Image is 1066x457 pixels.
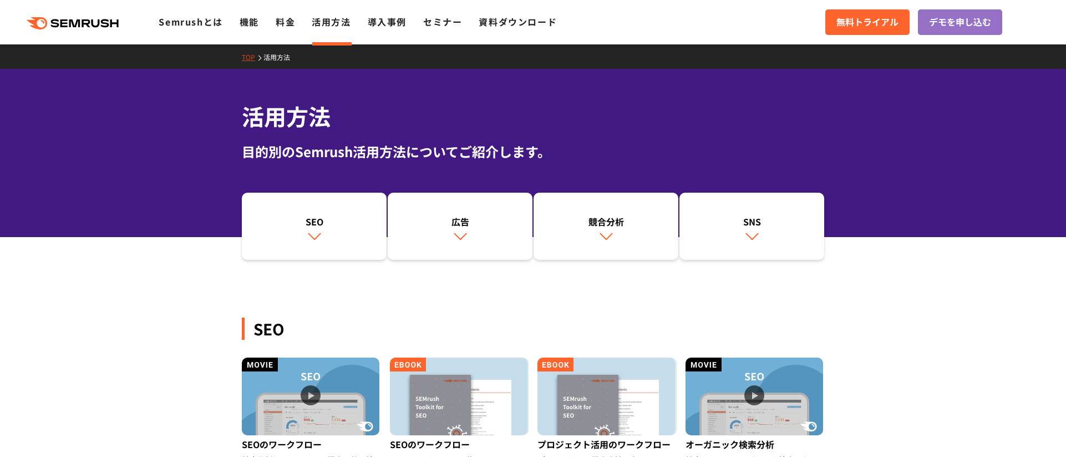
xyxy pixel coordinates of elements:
a: SEO [242,193,387,260]
div: 競合分析 [539,215,673,228]
div: SNS [685,215,819,228]
a: 競合分析 [534,193,678,260]
a: TOP [242,52,263,62]
div: SEO [242,318,824,340]
div: SEO [247,215,381,228]
span: 無料トライアル [836,15,899,29]
a: 無料トライアル [825,9,910,35]
a: 活用方法 [312,15,351,28]
span: デモを申し込む [929,15,991,29]
a: 活用方法 [263,52,298,62]
div: 目的別のSemrush活用方法についてご紹介します。 [242,142,824,162]
a: 機能 [240,15,259,28]
a: Semrushとは [159,15,222,28]
a: セミナー [423,15,462,28]
div: 広告 [393,215,527,228]
a: デモを申し込む [918,9,1002,35]
a: SNS [679,193,824,260]
div: SEOのワークフロー [242,435,381,453]
a: 導入事例 [368,15,407,28]
a: 広告 [388,193,532,260]
a: 資料ダウンロード [479,15,557,28]
div: プロジェクト活用のワークフロー [537,435,677,453]
div: オーガニック検索分析 [686,435,825,453]
a: 料金 [276,15,295,28]
h1: 活用方法 [242,100,824,133]
div: SEOのワークフロー [390,435,529,453]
